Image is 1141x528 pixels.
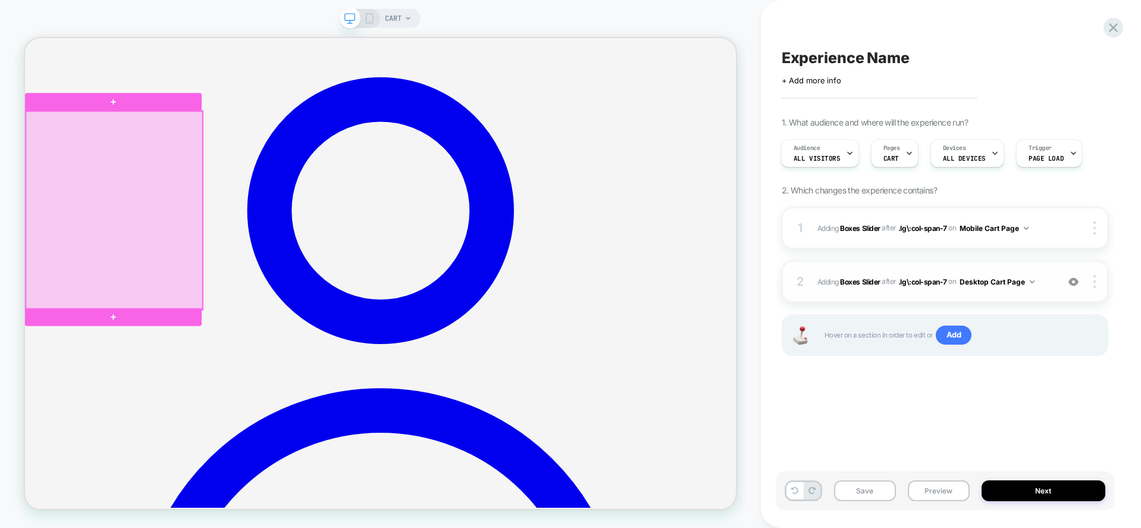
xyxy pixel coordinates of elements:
button: Save [834,480,896,501]
span: Add [936,326,972,345]
span: Pages [883,144,900,152]
span: Trigger [1029,144,1052,152]
button: Desktop Cart Page [960,274,1035,289]
span: on [948,275,956,288]
div: 2 [795,271,807,292]
button: Next [982,480,1105,501]
div: 1 [795,217,807,239]
span: Experience Name [782,49,910,67]
button: Mobile Cart Page [960,221,1029,236]
span: .lg\:col-span-7 [898,277,947,286]
span: All Visitors [794,154,841,163]
span: Hover on a section in order to edit or [825,326,1095,345]
span: 1. What audience and where will the experience run? [782,117,968,127]
span: CART [385,9,402,28]
span: .lg\:col-span-7 [898,223,947,232]
img: Joystick [789,326,813,345]
img: crossed eye [1068,277,1079,287]
img: close [1093,275,1096,288]
img: close [1093,221,1096,235]
span: Adding [817,277,880,286]
span: Audience [794,144,820,152]
span: + Add more info [782,76,841,85]
span: CART [883,154,899,163]
button: Preview [908,480,970,501]
img: down arrow [1030,280,1035,283]
span: on [948,221,956,235]
span: 2. Which changes the experience contains? [782,185,937,195]
span: AFTER [882,277,896,286]
span: Devices [943,144,966,152]
img: down arrow [1024,227,1029,230]
span: ALL DEVICES [943,154,986,163]
span: AFTER [882,223,896,232]
b: Boxes Slider [840,277,880,286]
b: Boxes Slider [840,223,880,232]
span: Page Load [1029,154,1064,163]
span: Adding [817,223,880,232]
